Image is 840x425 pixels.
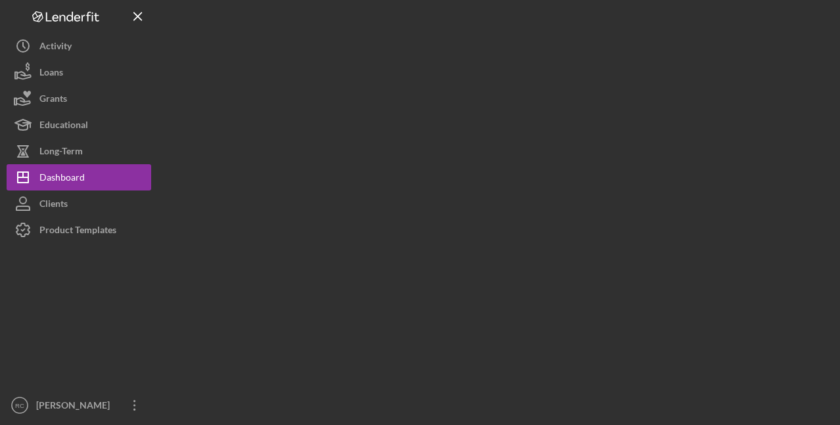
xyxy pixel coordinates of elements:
[7,85,151,112] button: Grants
[7,138,151,164] button: Long-Term
[7,112,151,138] button: Educational
[7,217,151,243] button: Product Templates
[39,112,88,141] div: Educational
[7,33,151,59] button: Activity
[39,85,67,115] div: Grants
[15,402,24,409] text: RC
[33,392,118,422] div: [PERSON_NAME]
[7,190,151,217] button: Clients
[39,164,85,194] div: Dashboard
[7,392,151,418] button: RC[PERSON_NAME]
[39,138,83,168] div: Long-Term
[7,164,151,190] button: Dashboard
[39,190,68,220] div: Clients
[39,59,63,89] div: Loans
[39,33,72,62] div: Activity
[7,59,151,85] button: Loans
[39,217,116,246] div: Product Templates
